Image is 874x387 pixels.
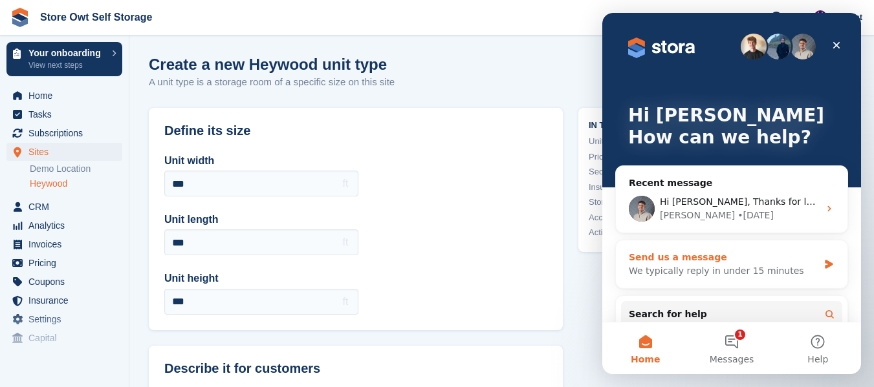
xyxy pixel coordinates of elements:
span: Messages [107,342,152,351]
span: Create [720,10,746,23]
img: Andrew Omeltschenko [814,10,827,23]
h2: Define its size [164,123,547,138]
div: • [DATE] [135,196,171,209]
span: Coupons [28,273,106,291]
span: Account [829,11,862,24]
a: Storefront Status [589,196,684,209]
span: Home [28,87,106,105]
span: Tasks [28,105,106,123]
a: Action Nudges [589,226,684,239]
span: Invoices [28,235,106,253]
p: View next steps [28,59,105,71]
div: Send us a messageWe typically reply in under 15 minutes [13,227,246,276]
a: Security Deposit [589,165,684,178]
span: Home [28,342,58,351]
span: Analytics [28,216,106,235]
a: Unit Type Details [589,135,684,148]
iframe: Intercom live chat [602,13,861,374]
span: Help [784,10,802,23]
a: Your onboarding View next steps [6,42,122,76]
a: menu [6,124,122,142]
img: stora-icon-8386f47178a22dfd0bd8f6a31ec36ba5ce8667c1dd55bd0f319d3a0aa187defe.svg [10,8,30,27]
a: Accounting code [589,211,684,224]
span: Sites [28,143,106,161]
span: Capital [28,329,106,347]
span: Insurance [28,291,106,309]
h1: Create a new Heywood unit type [149,56,387,73]
a: menu [6,329,122,347]
label: Unit width [164,153,358,169]
span: CRM [28,198,106,216]
button: Help [173,309,259,361]
label: Unit length [164,212,358,227]
a: menu [6,216,122,235]
span: Subscriptions [28,124,106,142]
div: Close [223,21,246,44]
a: menu [6,105,122,123]
a: Store Owt Self Storage [35,6,157,28]
a: Insurance [589,181,684,194]
div: [PERSON_NAME] [58,196,133,209]
span: Pricing [28,254,106,272]
div: We typically reply in under 15 minutes [27,251,216,265]
a: Pricing [589,151,684,163]
span: In this section [589,118,684,131]
a: menu [6,87,122,105]
button: Messages [86,309,172,361]
span: Search for help [27,295,105,308]
a: menu [6,143,122,161]
label: Unit height [164,271,358,286]
span: Settings [28,310,106,328]
span: Hi [PERSON_NAME], Thanks for letting us know you want to go live. I will raise this with your onb... [58,183,598,194]
a: menu [6,310,122,328]
div: Send us a message [27,238,216,251]
a: Demo Location [30,163,122,175]
a: Heywood [30,178,122,190]
h2: Describe it for customers [164,361,547,376]
a: menu [6,254,122,272]
p: A unit type is a storage room of a specific size on this site [149,75,395,90]
button: Search for help [19,288,240,314]
a: menu [6,291,122,309]
a: menu [6,198,122,216]
a: menu [6,235,122,253]
span: Help [205,342,226,351]
a: menu [6,273,122,291]
p: Your onboarding [28,48,105,58]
